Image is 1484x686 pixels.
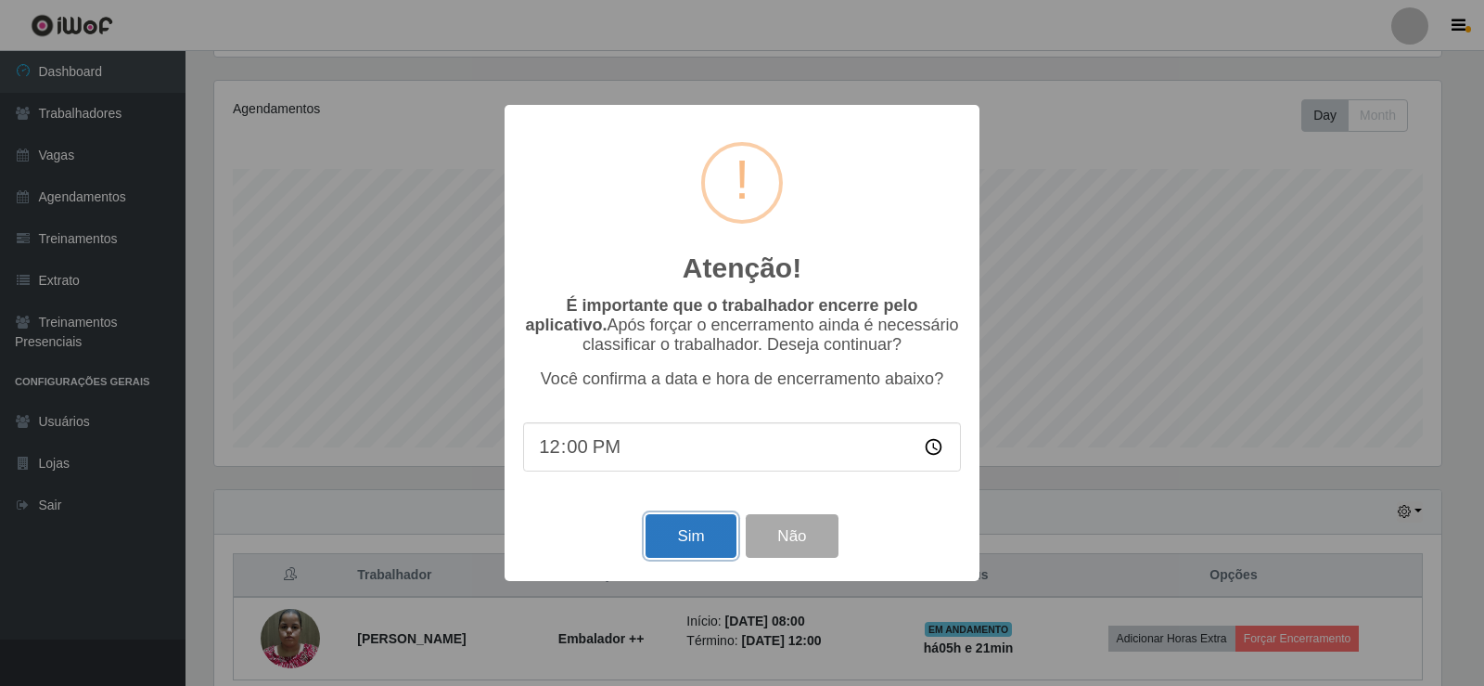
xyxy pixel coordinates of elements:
[523,369,961,389] p: Você confirma a data e hora de encerramento abaixo?
[746,514,838,558] button: Não
[683,252,801,285] h2: Atenção!
[525,296,917,334] b: É importante que o trabalhador encerre pelo aplicativo.
[523,296,961,355] p: Após forçar o encerramento ainda é necessário classificar o trabalhador. Deseja continuar?
[646,514,736,558] button: Sim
